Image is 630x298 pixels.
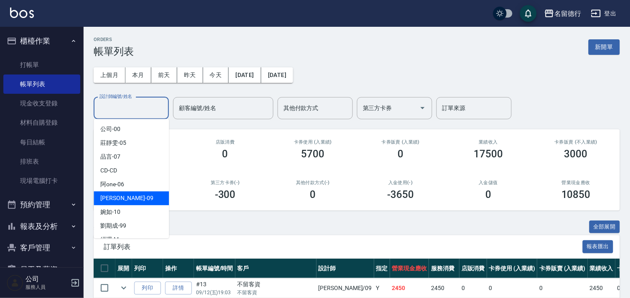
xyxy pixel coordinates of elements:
button: 新開單 [589,39,620,55]
a: 現金收支登錄 [3,94,80,113]
th: 設計師 [316,259,374,278]
button: [DATE] [229,67,261,83]
button: 昨天 [177,67,203,83]
span: 公司 -00 [100,125,120,134]
span: 訂單列表 [104,243,583,251]
button: 報表及分析 [3,216,80,237]
button: 名留德行 [541,5,584,22]
td: 2450 [429,278,459,298]
h2: 營業現金應收 [542,180,610,185]
p: 服務人員 [26,283,68,291]
div: 名留德行 [554,8,581,19]
h3: -300 [215,189,236,200]
th: 客戶 [235,259,316,278]
a: 報表匯出 [583,242,614,250]
a: 材料自購登錄 [3,113,80,132]
button: Open [416,101,429,115]
button: [DATE] [261,67,293,83]
td: 2450 [588,278,615,298]
th: 店販消費 [459,259,487,278]
a: 新開單 [589,43,620,51]
span: 婉如 -10 [100,208,120,216]
button: 報表匯出 [583,240,614,253]
span: 劉期成 -99 [100,221,126,230]
td: Y [374,278,390,298]
button: 前天 [151,67,177,83]
span: [PERSON_NAME] -09 [100,194,153,203]
h2: 店販消費 [191,139,259,145]
th: 營業現金應收 [390,259,429,278]
h2: 入金儲值 [454,180,522,185]
button: save [520,5,537,22]
th: 業績收入 [588,259,615,278]
button: 全部展開 [589,221,620,234]
th: 展開 [115,259,132,278]
a: 排班表 [3,152,80,171]
button: 預約管理 [3,194,80,216]
a: 現場電腦打卡 [3,171,80,190]
h2: ORDERS [94,37,134,42]
button: 登出 [588,6,620,21]
td: 0 [487,278,538,298]
a: 打帳單 [3,55,80,74]
h3: -3650 [388,189,414,200]
th: 操作 [163,259,194,278]
button: 今天 [203,67,229,83]
th: 指定 [374,259,390,278]
h3: 10850 [561,189,591,200]
p: 09/12 (五) 19:03 [196,289,233,296]
th: 卡券販賣 (入業績) [537,259,588,278]
td: 2450 [390,278,429,298]
button: 本月 [125,67,151,83]
span: 品言 -07 [100,152,120,161]
h5: 公司 [26,275,68,283]
a: 每日結帳 [3,133,80,152]
h3: 帳單列表 [94,46,134,57]
p: 不留客資 [237,289,314,296]
td: 0 [459,278,487,298]
h3: 0 [398,148,403,160]
span: 莊靜雯 -05 [100,139,126,147]
span: 經理 -M [100,235,119,244]
button: 客戶管理 [3,237,80,259]
h3: 0 [310,189,316,200]
h2: 卡券使用 (入業績) [279,139,347,145]
th: 卡券使用 (入業績) [487,259,538,278]
a: 詳情 [165,282,192,295]
h2: 其他付款方式(-) [279,180,347,185]
h2: 卡券販賣 (入業績) [367,139,434,145]
span: 阿one -06 [100,180,124,189]
h3: 0 [485,189,491,200]
th: 服務消費 [429,259,459,278]
h2: 入金使用(-) [367,180,434,185]
h3: 17500 [474,148,503,160]
h2: 第三方卡券(-) [191,180,259,185]
div: 不留客資 [237,280,314,289]
label: 設計師編號/姓名 [99,93,132,100]
h2: 卡券販賣 (不入業績) [542,139,610,145]
span: CD -CD [100,166,117,175]
h2: 業績收入 [454,139,522,145]
button: expand row [117,282,130,294]
th: 帳單編號/時間 [194,259,235,278]
button: 列印 [134,282,161,295]
h3: 3000 [564,148,588,160]
button: 櫃檯作業 [3,30,80,52]
th: 列印 [132,259,163,278]
h3: 0 [222,148,228,160]
td: #13 [194,278,235,298]
td: [PERSON_NAME] /09 [316,278,374,298]
img: Person [7,275,23,291]
h3: 5700 [301,148,325,160]
button: 員工及薪資 [3,259,80,280]
td: 0 [537,278,588,298]
button: 上個月 [94,67,125,83]
a: 帳單列表 [3,74,80,94]
img: Logo [10,8,34,18]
